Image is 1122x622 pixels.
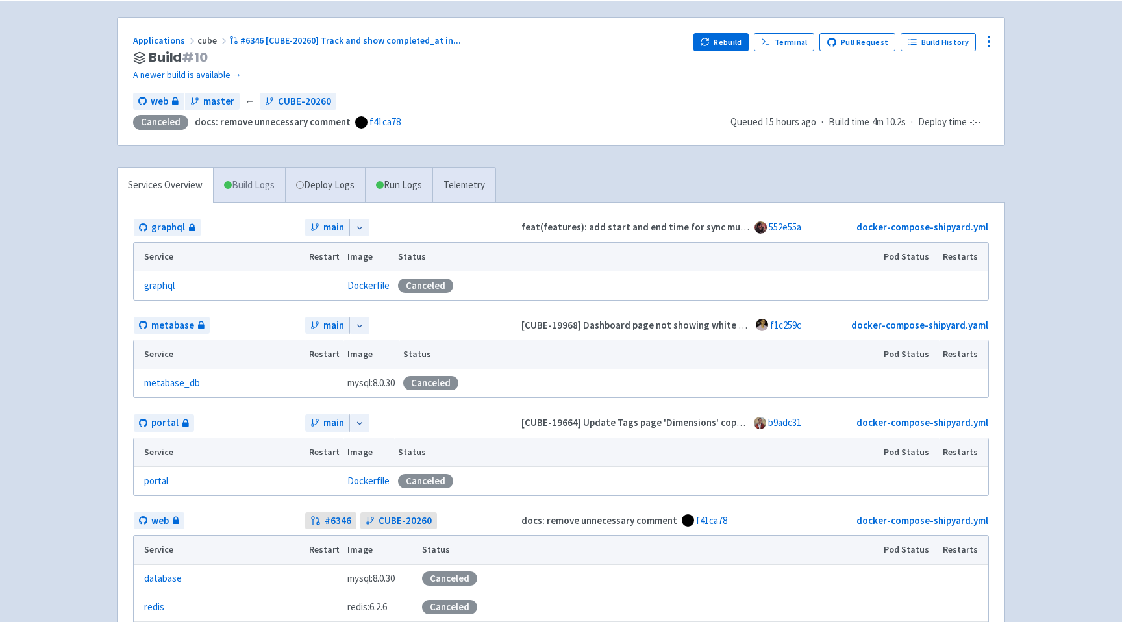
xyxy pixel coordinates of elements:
span: #6346 [CUBE-20260] Track and show completed_at in ... [240,34,461,46]
a: Dockerfile [347,475,390,487]
a: 552e55a [769,221,801,233]
div: Canceled [133,115,188,130]
a: b9adc31 [768,416,801,429]
div: Canceled [422,600,477,614]
a: #6346 [305,512,356,530]
th: Service [134,438,305,467]
a: main [305,414,349,432]
span: graphql [151,220,185,235]
button: Rebuild [693,33,749,51]
span: main [323,318,344,333]
th: Pod Status [880,243,939,271]
a: docker-compose-shipyard.yml [856,416,988,429]
span: web [151,94,168,109]
a: metabase [134,317,210,334]
a: redis [144,600,164,615]
a: portal [144,474,168,489]
span: CUBE-20260 [379,514,432,529]
a: f41ca78 [369,116,401,128]
div: Canceled [422,571,477,586]
div: Canceled [398,279,453,293]
a: Services Overview [118,168,213,203]
span: mysql:8.0.30 [347,571,395,586]
th: Image [343,536,418,564]
a: Build History [901,33,976,51]
span: ← [245,94,255,109]
span: Build time [829,115,869,130]
span: master [203,94,234,109]
span: 4m 10.2s [872,115,906,130]
th: Image [343,438,394,467]
span: main [323,220,344,235]
a: A newer build is available → [133,68,683,82]
strong: docs: remove unnecessary comment [521,514,677,527]
strong: feat(features): add start and end time for sync mutation (#352) [521,221,798,233]
span: CUBE-20260 [278,94,331,109]
span: # 10 [182,48,208,66]
span: metabase [151,318,194,333]
th: Restart [305,438,343,467]
th: Restarts [939,536,988,564]
th: Pod Status [880,340,939,369]
a: main [305,219,349,236]
th: Service [134,340,305,369]
th: Restarts [939,243,988,271]
span: main [323,416,344,430]
a: database [144,571,182,586]
a: main [305,317,349,334]
a: Run Logs [365,168,432,203]
a: CUBE-20260 [360,512,437,530]
a: Dockerfile [347,279,390,292]
a: Pull Request [819,33,895,51]
a: metabase_db [144,376,200,391]
th: Pod Status [880,536,939,564]
span: -:-- [969,115,981,130]
span: mysql:8.0.30 [347,376,395,391]
span: Deploy time [918,115,967,130]
th: Status [418,536,880,564]
a: Build Logs [214,168,285,203]
a: docker-compose-shipyard.yaml [851,319,988,331]
th: Image [343,243,394,271]
th: Restart [305,340,343,369]
a: graphql [144,279,175,293]
a: CUBE-20260 [260,93,336,110]
th: Service [134,536,305,564]
th: Service [134,243,305,271]
th: Restart [305,243,343,271]
span: web [151,514,169,529]
th: Status [394,438,880,467]
a: Telemetry [432,168,495,203]
div: Canceled [403,376,458,390]
strong: [CUBE-19968] Dashboard page not showing white background (#83) [521,319,815,331]
a: web [134,512,184,530]
span: Queued [730,116,816,128]
a: docker-compose-shipyard.yml [856,514,988,527]
span: Build [149,50,208,65]
a: Applications [133,34,197,46]
div: · · [730,115,989,130]
a: Terminal [754,33,814,51]
a: Deploy Logs [285,168,365,203]
span: portal [151,416,179,430]
a: f41ca78 [696,514,727,527]
a: f1c259c [770,319,801,331]
th: Status [399,340,880,369]
th: Restarts [939,438,988,467]
span: cube [197,34,229,46]
strong: docs: remove unnecessary comment [195,116,351,128]
a: #6346 [CUBE-20260] Track and show completed_at in... [229,34,463,46]
span: redis:6.2.6 [347,600,387,615]
a: docker-compose-shipyard.yml [856,221,988,233]
div: Canceled [398,474,453,488]
strong: # 6346 [325,514,351,529]
th: Restart [305,536,343,564]
th: Restarts [939,340,988,369]
a: web [133,93,184,110]
th: Image [343,340,399,369]
strong: [CUBE-19664] Update Tags page 'Dimensions' copy (#1438) [521,416,776,429]
a: master [185,93,240,110]
a: portal [134,414,194,432]
th: Pod Status [880,438,939,467]
a: graphql [134,219,201,236]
